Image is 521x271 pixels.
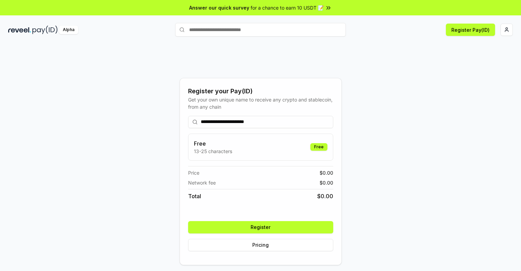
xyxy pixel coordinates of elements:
[32,26,58,34] img: pay_id
[251,4,324,11] span: for a chance to earn 10 USDT 📝
[317,192,333,200] span: $ 0.00
[188,96,333,110] div: Get your own unique name to receive any crypto and stablecoin, from any chain
[194,148,232,155] p: 13-25 characters
[188,169,199,176] span: Price
[446,24,495,36] button: Register Pay(ID)
[8,26,31,34] img: reveel_dark
[310,143,327,151] div: Free
[188,239,333,251] button: Pricing
[320,179,333,186] span: $ 0.00
[188,179,216,186] span: Network fee
[320,169,333,176] span: $ 0.00
[188,86,333,96] div: Register your Pay(ID)
[189,4,249,11] span: Answer our quick survey
[194,139,232,148] h3: Free
[188,221,333,233] button: Register
[59,26,78,34] div: Alpha
[188,192,201,200] span: Total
